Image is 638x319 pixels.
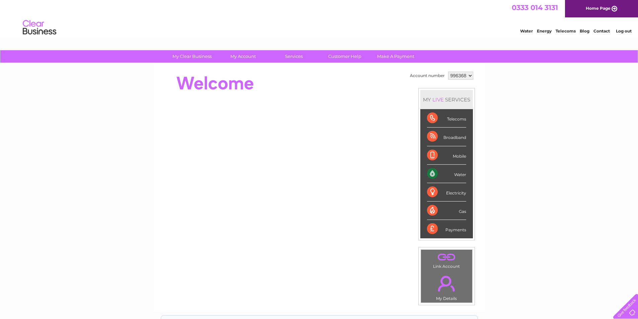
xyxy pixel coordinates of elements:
td: Account number [408,70,446,81]
div: LIVE [431,96,445,103]
div: Clear Business is a trading name of Verastar Limited (registered in [GEOGRAPHIC_DATA] No. 3667643... [161,4,478,32]
a: My Account [215,50,271,63]
td: Link Account [421,249,473,270]
a: My Clear Business [164,50,220,63]
div: Broadband [427,128,466,146]
a: Energy [537,28,552,33]
a: . [423,251,471,263]
a: Water [520,28,533,33]
div: Telecoms [427,109,466,128]
a: Contact [593,28,610,33]
div: Electricity [427,183,466,202]
a: Make A Payment [368,50,423,63]
div: MY SERVICES [420,90,473,109]
a: Blog [580,28,589,33]
div: Water [427,165,466,183]
a: . [423,272,471,295]
a: Customer Help [317,50,372,63]
img: logo.png [22,17,57,38]
a: Services [266,50,322,63]
a: Telecoms [556,28,576,33]
td: My Details [421,270,473,303]
div: Mobile [427,146,466,165]
a: Log out [616,28,632,33]
div: Payments [427,220,466,238]
div: Gas [427,202,466,220]
a: 0333 014 3131 [512,3,558,12]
